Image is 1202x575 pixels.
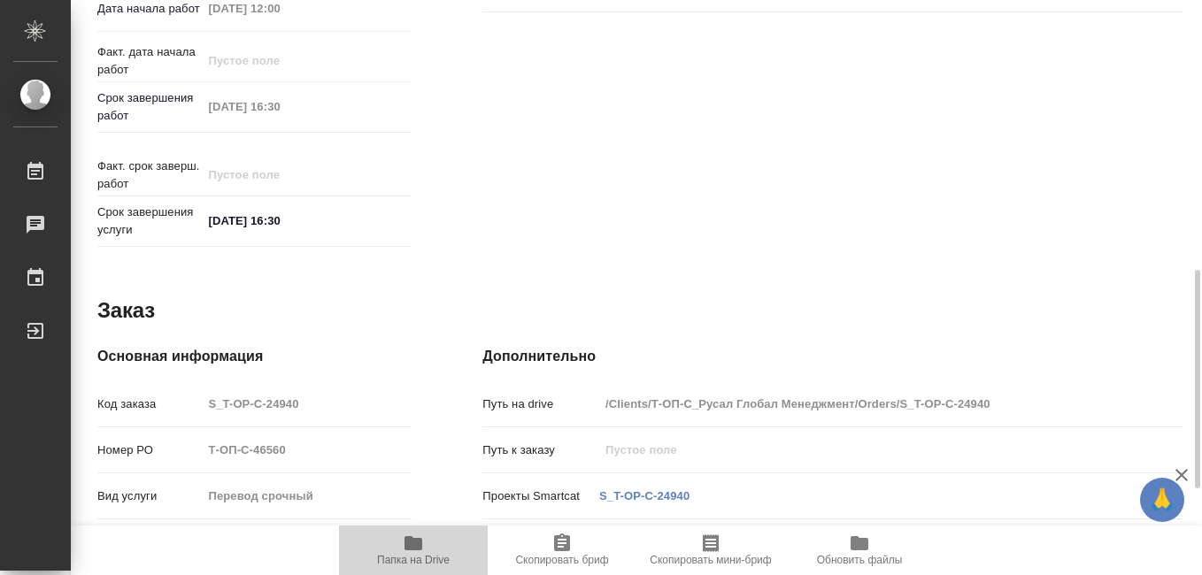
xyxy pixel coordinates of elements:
input: Пустое поле [599,391,1124,417]
input: Пустое поле [202,162,357,188]
p: Факт. дата начала работ [97,43,202,79]
input: Пустое поле [599,437,1124,463]
h4: Дополнительно [482,346,1183,367]
h4: Основная информация [97,346,412,367]
p: Проекты Smartcat [482,487,599,505]
button: Папка на Drive [339,525,488,575]
span: 🙏 [1147,481,1177,518]
input: Пустое поле [202,483,412,509]
button: 🙏 [1140,478,1184,522]
input: Пустое поле [202,48,357,73]
input: Пустое поле [202,437,412,463]
input: Пустое поле [202,391,412,417]
p: Вид услуги [97,487,202,505]
span: Обновить файлы [817,554,903,566]
p: Номер РО [97,441,202,459]
p: Код заказа [97,395,202,413]
button: Обновить файлы [785,525,934,575]
span: Папка на Drive [377,554,450,566]
input: ✎ Введи что-нибудь [202,208,357,234]
h2: Заказ [97,296,155,325]
p: Путь к заказу [482,441,599,459]
button: Скопировать мини-бриф [636,525,785,575]
input: Пустое поле [202,94,357,119]
p: Факт. срок заверш. работ [97,157,202,193]
p: Срок завершения услуги [97,203,202,239]
button: Скопировать бриф [488,525,636,575]
p: Путь на drive [482,395,599,413]
p: Срок завершения работ [97,89,202,125]
span: Скопировать бриф [515,554,608,566]
span: Скопировать мини-бриф [650,554,771,566]
a: S_T-OP-C-24940 [599,489,690,502]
